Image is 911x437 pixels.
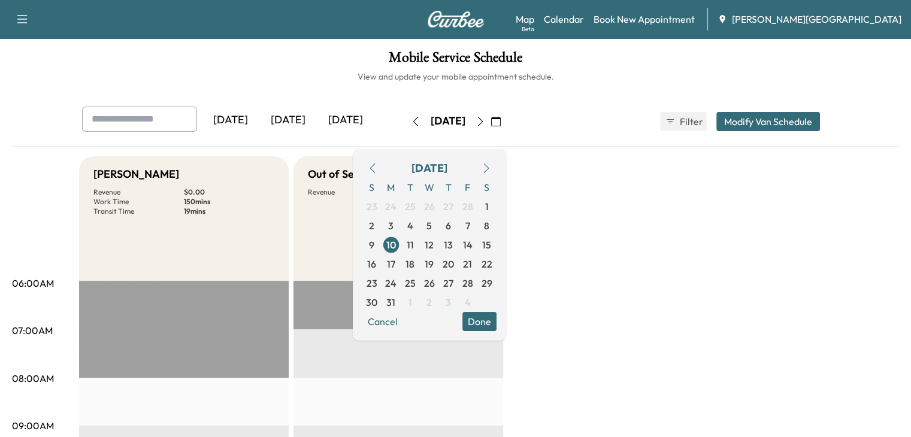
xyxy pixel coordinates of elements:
[484,218,489,233] span: 8
[12,276,54,290] p: 06:00AM
[366,295,377,309] span: 30
[482,238,491,252] span: 15
[680,114,701,129] span: Filter
[202,107,259,134] div: [DATE]
[522,25,534,34] div: Beta
[420,178,439,197] span: W
[465,218,470,233] span: 7
[425,238,434,252] span: 12
[482,276,492,290] span: 29
[382,178,401,197] span: M
[401,178,420,197] span: T
[367,276,377,290] span: 23
[443,199,453,214] span: 27
[308,166,404,183] h5: Out of Service Area
[443,276,453,290] span: 27
[411,160,447,177] div: [DATE]
[462,199,473,214] span: 28
[405,257,414,271] span: 18
[716,112,820,131] button: Modify Van Schedule
[427,11,485,28] img: Curbee Logo
[444,238,453,252] span: 13
[93,166,179,183] h5: [PERSON_NAME]
[362,178,382,197] span: S
[362,312,403,331] button: Cancel
[184,187,274,197] p: $ 0.00
[594,12,695,26] a: Book New Appointment
[184,207,274,216] p: 19 mins
[482,257,492,271] span: 22
[388,218,394,233] span: 3
[308,187,398,197] p: Revenue
[424,276,435,290] span: 26
[369,238,374,252] span: 9
[431,114,465,129] div: [DATE]
[12,323,53,338] p: 07:00AM
[465,295,471,309] span: 4
[477,178,497,197] span: S
[367,199,377,214] span: 23
[407,218,413,233] span: 4
[93,197,184,207] p: Work Time
[544,12,584,26] a: Calendar
[516,12,534,26] a: MapBeta
[259,107,317,134] div: [DATE]
[446,295,451,309] span: 3
[426,218,432,233] span: 5
[424,199,435,214] span: 26
[462,276,473,290] span: 28
[458,178,477,197] span: F
[317,107,374,134] div: [DATE]
[407,238,414,252] span: 11
[463,238,473,252] span: 14
[385,276,397,290] span: 24
[12,418,54,433] p: 09:00AM
[425,257,434,271] span: 19
[439,178,458,197] span: T
[386,295,395,309] span: 31
[463,257,472,271] span: 21
[386,238,396,252] span: 10
[732,12,901,26] span: [PERSON_NAME][GEOGRAPHIC_DATA]
[385,199,397,214] span: 24
[408,295,412,309] span: 1
[93,187,184,197] p: Revenue
[443,257,454,271] span: 20
[93,207,184,216] p: Transit Time
[446,218,451,233] span: 6
[462,312,497,331] button: Done
[184,197,274,207] p: 150 mins
[485,199,489,214] span: 1
[660,112,707,131] button: Filter
[387,257,395,271] span: 17
[405,276,416,290] span: 25
[367,257,376,271] span: 16
[369,218,374,233] span: 2
[12,71,899,83] h6: View and update your mobile appointment schedule.
[405,199,416,214] span: 25
[426,295,432,309] span: 2
[12,50,899,71] h1: Mobile Service Schedule
[12,371,54,386] p: 08:00AM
